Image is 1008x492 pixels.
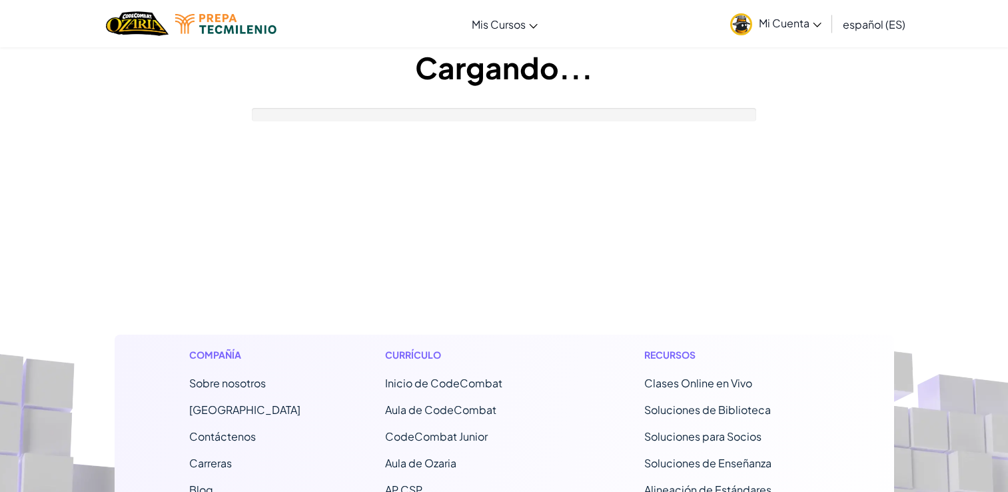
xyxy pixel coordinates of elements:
a: Carreras [189,456,232,470]
span: español (ES) [843,17,905,31]
img: Tecmilenio logo [175,14,276,34]
a: Mis Cursos [465,6,544,42]
a: Ozaria by CodeCombat logo [106,10,168,37]
a: Aula de Ozaria [385,456,456,470]
a: Soluciones para Socios [644,429,761,443]
a: Soluciones de Enseñanza [644,456,771,470]
a: español (ES) [836,6,912,42]
h1: Recursos [644,348,819,362]
h1: Compañía [189,348,300,362]
a: Clases Online en Vivo [644,376,752,390]
span: Inicio de CodeCombat [385,376,502,390]
span: Contáctenos [189,429,256,443]
a: Sobre nosotros [189,376,266,390]
img: Home [106,10,168,37]
h1: Currículo [385,348,560,362]
a: Aula de CodeCombat [385,403,496,417]
a: CodeCombat Junior [385,429,488,443]
a: Soluciones de Biblioteca [644,403,771,417]
span: Mis Cursos [472,17,526,31]
a: [GEOGRAPHIC_DATA] [189,403,300,417]
img: avatar [730,13,752,35]
span: Mi Cuenta [759,16,821,30]
a: Mi Cuenta [724,3,828,45]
